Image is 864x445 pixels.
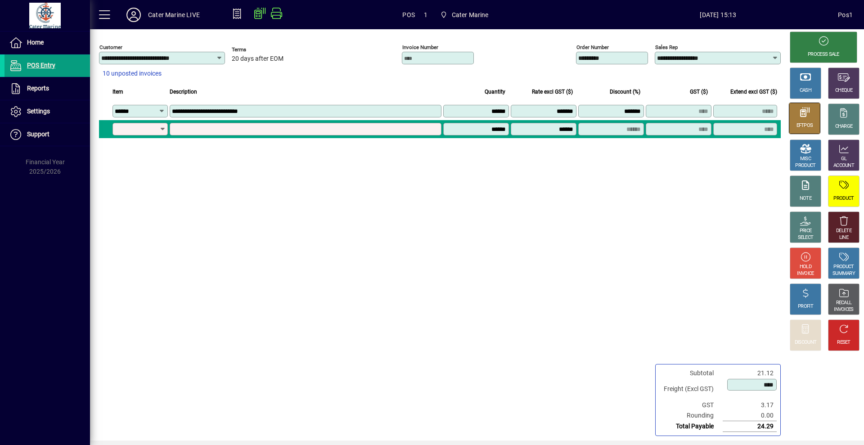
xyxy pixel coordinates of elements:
[659,410,723,421] td: Rounding
[436,7,492,23] span: Cater Marine
[4,77,90,100] a: Reports
[838,8,853,22] div: Pos1
[112,87,123,97] span: Item
[797,270,814,277] div: INVOICE
[119,7,148,23] button: Profile
[837,339,850,346] div: RESET
[835,87,852,94] div: CHEQUE
[4,100,90,123] a: Settings
[610,87,640,97] span: Discount (%)
[808,51,839,58] div: PROCESS SALE
[800,156,811,162] div: MISC
[723,368,777,378] td: 21.12
[232,55,283,63] span: 20 days after EOM
[833,162,854,169] div: ACCOUNT
[27,85,49,92] span: Reports
[655,44,678,50] mat-label: Sales rep
[103,69,162,78] span: 10 unposted invoices
[27,108,50,115] span: Settings
[800,195,811,202] div: NOTE
[796,122,813,129] div: EFTPOS
[598,8,838,22] span: [DATE] 15:13
[836,228,851,234] div: DELETE
[452,8,489,22] span: Cater Marine
[659,368,723,378] td: Subtotal
[723,410,777,421] td: 0.00
[730,87,777,97] span: Extend excl GST ($)
[800,228,812,234] div: PRICE
[659,378,723,400] td: Freight (Excl GST)
[835,123,853,130] div: CHARGE
[485,87,505,97] span: Quantity
[170,87,197,97] span: Description
[659,400,723,410] td: GST
[690,87,708,97] span: GST ($)
[99,44,122,50] mat-label: Customer
[723,400,777,410] td: 3.17
[839,234,848,241] div: LINE
[841,156,847,162] div: GL
[800,87,811,94] div: CASH
[27,130,49,138] span: Support
[148,8,200,22] div: Cater Marine LIVE
[424,8,427,22] span: 1
[27,39,44,46] span: Home
[99,66,165,82] button: 10 unposted invoices
[833,264,854,270] div: PRODUCT
[798,234,814,241] div: SELECT
[4,123,90,146] a: Support
[402,44,438,50] mat-label: Invoice number
[723,421,777,432] td: 24.29
[232,47,286,53] span: Terms
[800,264,811,270] div: HOLD
[659,421,723,432] td: Total Payable
[798,303,813,310] div: PROFIT
[795,339,816,346] div: DISCOUNT
[4,31,90,54] a: Home
[795,162,815,169] div: PRODUCT
[836,300,852,306] div: RECALL
[833,195,854,202] div: PRODUCT
[402,8,415,22] span: POS
[27,62,55,69] span: POS Entry
[532,87,573,97] span: Rate excl GST ($)
[834,306,853,313] div: INVOICES
[832,270,855,277] div: SUMMARY
[576,44,609,50] mat-label: Order number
